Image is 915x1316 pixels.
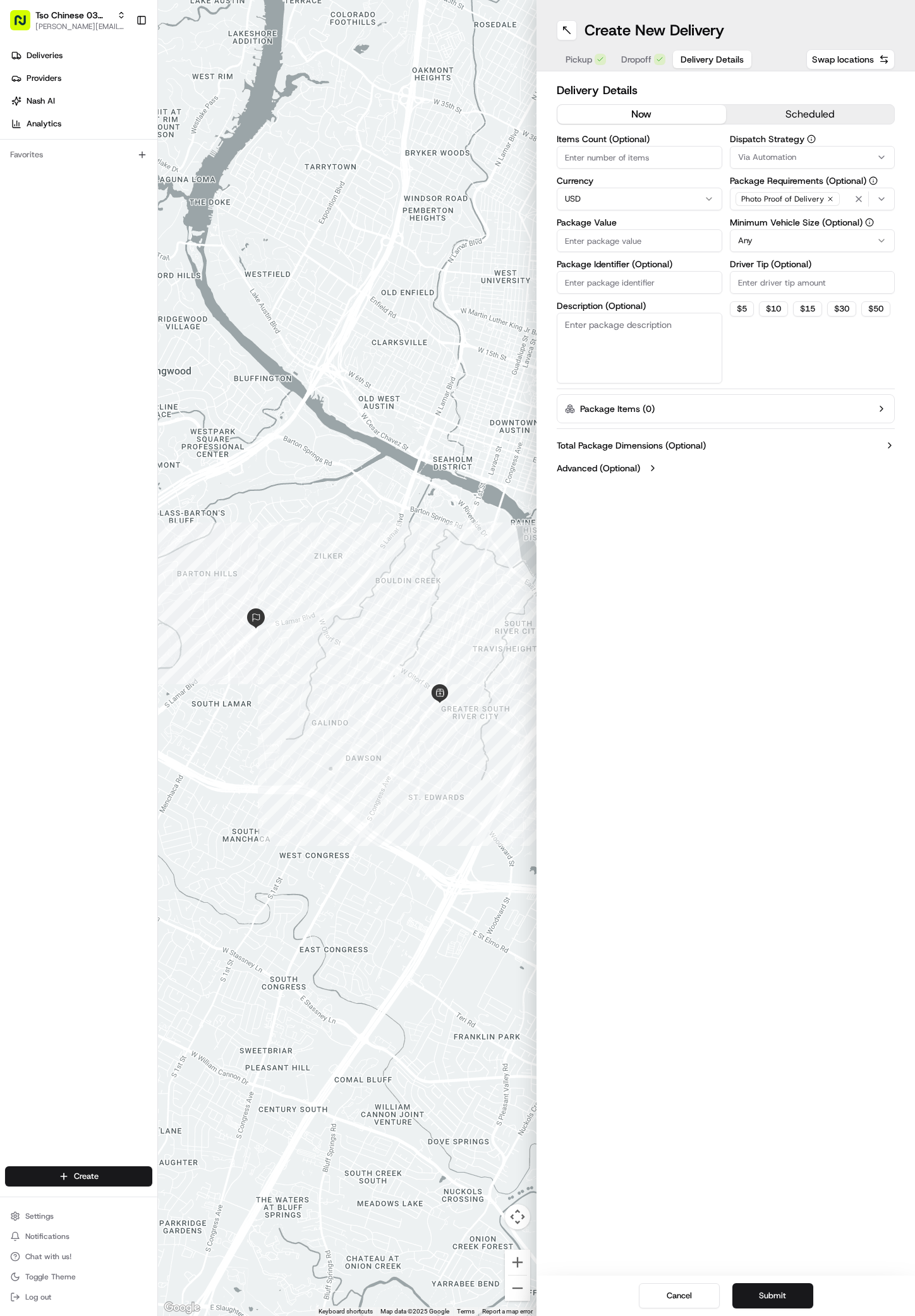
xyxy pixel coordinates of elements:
[730,188,895,210] button: Photo Proof of Delivery
[176,196,202,206] span: [DATE]
[5,45,157,66] a: Deliveries
[557,394,895,423] button: Package Items (0)
[557,301,722,310] label: Description (Optional)
[806,49,895,69] button: Swap locations
[580,402,655,415] label: Package Items ( 0 )
[5,1207,152,1225] button: Settings
[865,218,874,227] button: Minimum Vehicle Size (Optional)
[5,1288,152,1306] button: Log out
[102,277,208,300] a: 💻API Documentation
[25,282,97,295] span: Knowledge Base
[13,51,230,71] p: Welcome 👋
[566,53,592,66] span: Pickup
[557,439,895,452] button: Total Package Dimensions (Optional)
[861,301,890,317] button: $50
[557,218,722,227] label: Package Value
[119,282,203,295] span: API Documentation
[557,439,706,452] label: Total Package Dimensions (Optional)
[5,114,157,134] a: Analytics
[557,146,722,169] input: Enter number of items
[5,1248,152,1265] button: Chat with us!
[730,260,895,269] label: Driver Tip (Optional)
[161,1300,203,1316] a: Open this area in Google Maps (opens a new window)
[33,81,209,95] input: Clear
[681,53,744,66] span: Delivery Details
[25,1252,71,1262] span: Chat with us!
[137,230,142,240] span: •
[738,152,796,163] span: Via Automation
[621,53,651,66] span: Dropoff
[5,68,157,88] a: Providers
[74,1171,99,1182] span: Create
[557,105,726,124] button: now
[5,1166,152,1186] button: Create
[13,121,35,143] img: 1736555255976-a54dd68f-1ca7-489b-9aae-adbdc363a1c4
[169,196,173,206] span: •
[639,1283,720,1308] button: Cancel
[807,135,816,143] button: Dispatch Strategy
[741,194,824,204] span: Photo Proof of Delivery
[5,145,152,165] div: Favorites
[25,1231,70,1241] span: Notifications
[13,13,38,38] img: Nash
[457,1308,475,1315] a: Terms
[557,176,722,185] label: Currency
[730,271,895,294] input: Enter driver tip amount
[505,1276,530,1301] button: Zoom out
[35,9,112,21] button: Tso Chinese 03 TsoCo
[13,164,85,174] div: Past conversations
[8,277,102,300] a: 📗Knowledge Base
[726,105,895,124] button: scheduled
[730,218,895,227] label: Minimum Vehicle Size (Optional)
[5,1228,152,1245] button: Notifications
[25,1211,54,1221] span: Settings
[25,1272,76,1282] span: Toggle Theme
[557,229,722,252] input: Enter package value
[25,231,35,241] img: 1736555255976-a54dd68f-1ca7-489b-9aae-adbdc363a1c4
[57,133,174,143] div: We're available if you need us!
[730,135,895,143] label: Dispatch Strategy
[27,121,49,143] img: 8571987876998_91fb9ceb93ad5c398215_72.jpg
[27,118,61,130] span: Analytics
[39,196,166,206] span: [PERSON_NAME] (Store Manager)
[557,135,722,143] label: Items Count (Optional)
[730,301,754,317] button: $5
[57,121,207,133] div: Start new chat
[557,81,895,99] h2: Delivery Details
[5,1268,152,1286] button: Toggle Theme
[13,184,33,204] img: Antonia (Store Manager)
[144,230,170,240] span: [DATE]
[759,301,788,317] button: $10
[732,1283,813,1308] button: Submit
[585,20,724,40] h1: Create New Delivery
[869,176,878,185] button: Package Requirements (Optional)
[25,1292,51,1302] span: Log out
[730,176,895,185] label: Package Requirements (Optional)
[161,1300,203,1316] img: Google
[557,271,722,294] input: Enter package identifier
[27,50,63,61] span: Deliveries
[27,73,61,84] span: Providers
[5,91,157,111] a: Nash AI
[215,124,230,140] button: Start new chat
[13,218,33,243] img: Wisdom Oko
[730,146,895,169] button: Via Automation
[35,21,126,32] button: [PERSON_NAME][EMAIL_ADDRESS][DOMAIN_NAME]
[557,260,722,269] label: Package Identifier (Optional)
[793,301,822,317] button: $15
[505,1250,530,1275] button: Zoom in
[827,301,856,317] button: $30
[39,230,135,240] span: Wisdom [PERSON_NAME]
[380,1308,449,1315] span: Map data ©2025 Google
[812,53,874,66] span: Swap locations
[557,462,640,474] label: Advanced (Optional)
[89,313,153,323] a: Powered byPylon
[27,95,55,107] span: Nash AI
[126,313,153,323] span: Pylon
[5,5,131,35] button: Tso Chinese 03 TsoCo[PERSON_NAME][EMAIL_ADDRESS][DOMAIN_NAME]
[196,162,230,177] button: See all
[13,284,23,294] div: 📗
[505,1204,530,1229] button: Map camera controls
